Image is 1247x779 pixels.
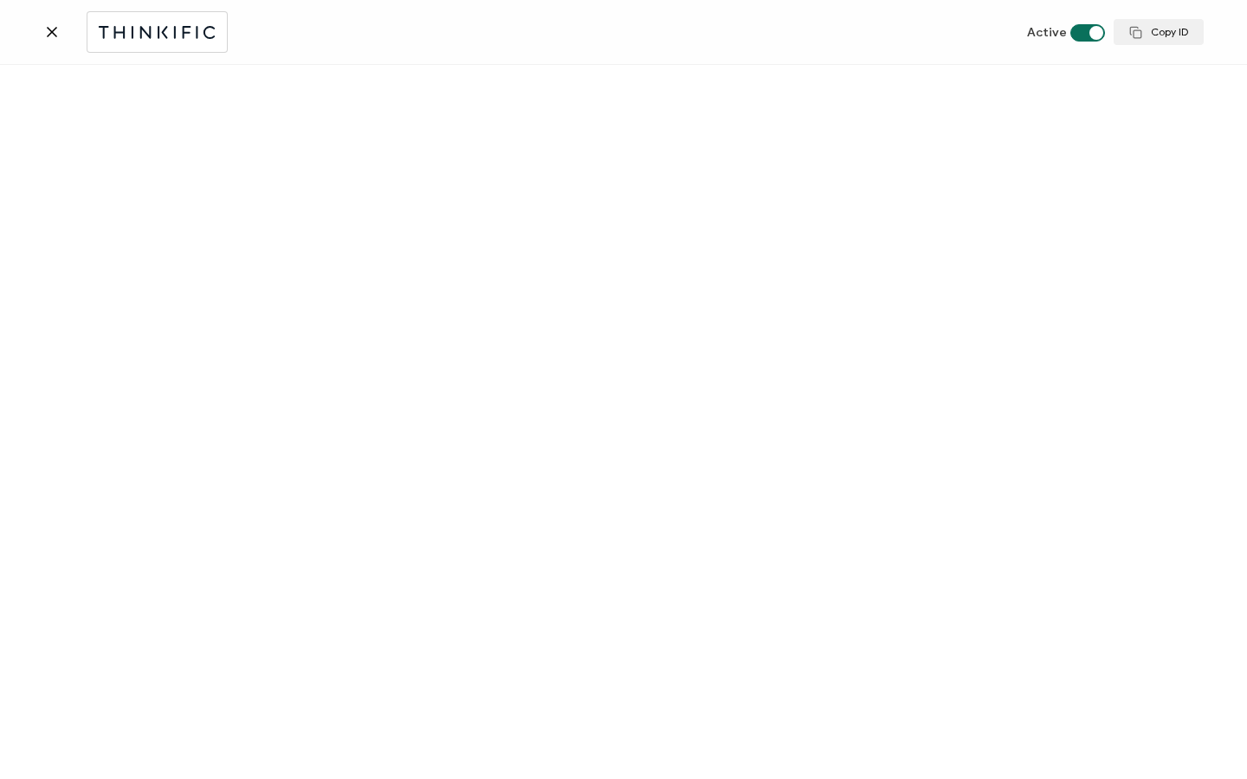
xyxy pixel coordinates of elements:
iframe: Chat Widget [1160,696,1247,779]
button: Copy ID [1114,19,1204,45]
span: Active [1027,25,1067,40]
span: Copy ID [1129,26,1188,39]
img: thinkific.svg [96,22,218,43]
